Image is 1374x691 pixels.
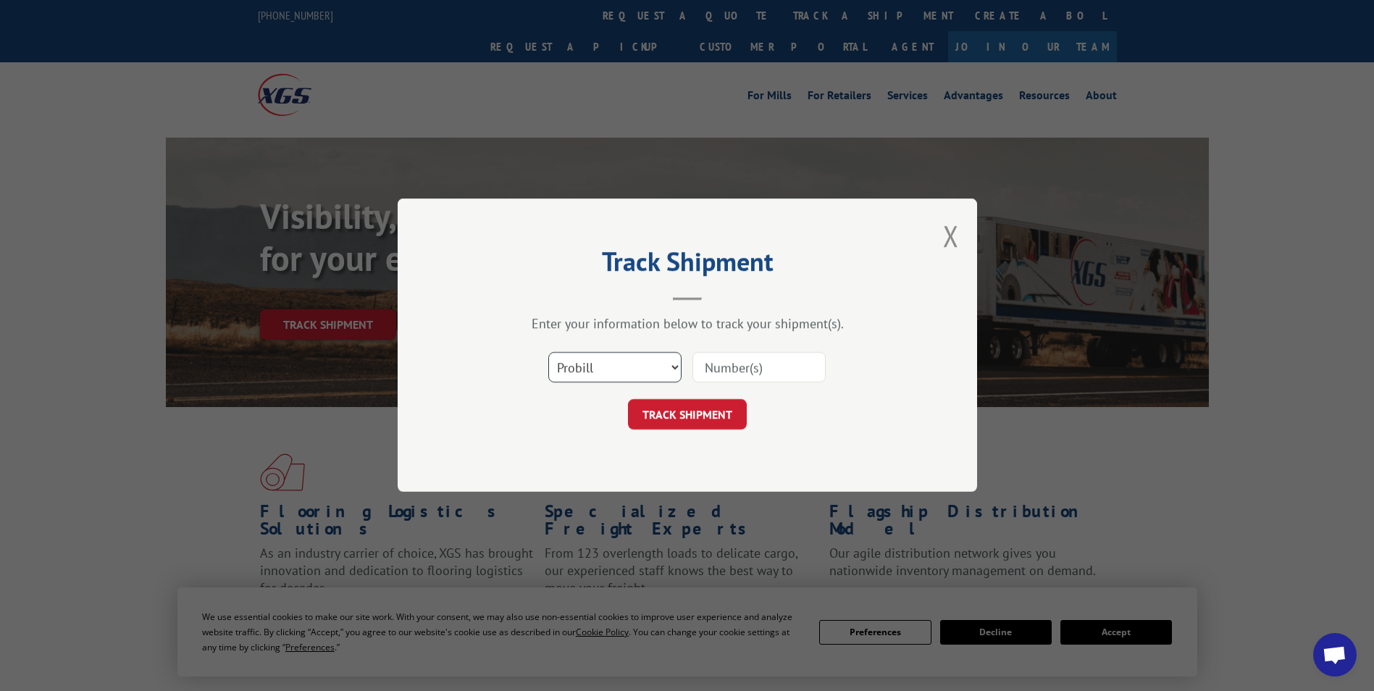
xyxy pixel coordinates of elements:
h2: Track Shipment [470,251,905,279]
div: Open chat [1313,633,1357,677]
button: TRACK SHIPMENT [628,400,747,430]
input: Number(s) [692,353,826,383]
div: Enter your information below to track your shipment(s). [470,316,905,332]
button: Close modal [943,217,959,255]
